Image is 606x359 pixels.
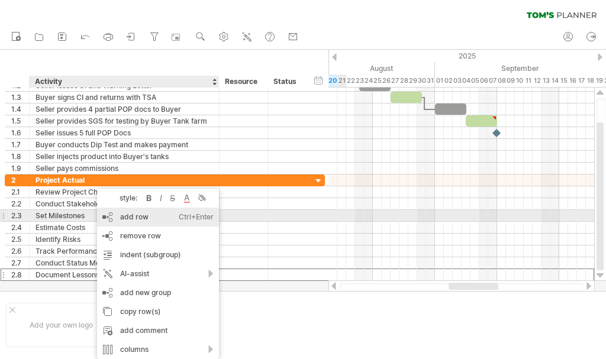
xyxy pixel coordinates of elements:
[533,75,541,87] div: Friday, 12 September 2025
[102,193,143,202] div: style:
[595,75,604,87] div: Friday, 19 September 2025
[179,208,214,227] div: Ctrl+Enter
[273,76,299,88] div: Status
[11,245,29,257] div: 2.6
[435,75,444,87] div: Monday, 1 September 2025
[444,75,453,87] div: Tuesday, 2 September 2025
[36,222,213,233] div: Estimate Costs
[11,115,29,127] div: 1.5
[453,75,462,87] div: Wednesday, 3 September 2025
[568,75,577,87] div: Tuesday, 16 September 2025
[11,222,29,233] div: 2.4
[36,139,213,150] div: Buyer conducts Dip Test and makes payment
[11,92,29,103] div: 1.3
[11,210,29,221] div: 2.3
[6,303,117,347] div: Add your own logo
[36,174,213,186] div: Project Actual
[197,302,296,312] div: ....
[346,75,355,87] div: Friday, 22 August 2025
[120,231,161,240] span: remove row
[515,75,524,87] div: Wednesday, 10 September 2025
[36,151,213,162] div: Seller injects product into Buyer's tanks
[97,208,219,227] div: add row
[11,104,29,115] div: 1.4
[355,75,364,87] div: Saturday, 23 August 2025
[197,332,296,342] div: ....
[11,269,29,280] div: 2.8
[36,104,213,115] div: Seller provides 4 partial POP docs to Buyer
[97,245,219,264] div: indent (subgroup)
[373,75,382,87] div: Monday, 25 August 2025
[577,75,586,87] div: Wednesday, 17 September 2025
[382,75,391,87] div: Tuesday, 26 August 2025
[364,75,373,87] div: Sunday, 24 August 2025
[35,76,212,88] div: Activity
[36,245,213,257] div: Track Performance
[586,75,595,87] div: Thursday, 18 September 2025
[36,163,213,174] div: Seller pays commissions
[488,75,497,87] div: Sunday, 7 September 2025
[497,75,506,87] div: Monday, 8 September 2025
[36,198,213,209] div: Conduct Stakeholder Engagement
[337,75,346,87] div: Thursday, 21 August 2025
[36,234,213,245] div: Identify Risks
[97,302,219,321] div: copy row(s)
[550,75,559,87] div: Sunday, 14 September 2025
[506,75,515,87] div: Tuesday, 9 September 2025
[408,75,417,87] div: Friday, 29 August 2025
[36,210,213,221] div: Set Milestones
[391,75,399,87] div: Wednesday, 27 August 2025
[11,174,29,186] div: 2
[426,75,435,87] div: Sunday, 31 August 2025
[36,186,213,198] div: Review Project Charter
[36,92,213,103] div: Buyer signs CI and returns with TSA
[11,186,29,198] div: 2.1
[11,257,29,269] div: 2.7
[11,234,29,245] div: 2.5
[36,127,213,138] div: Seller issues 5 full POP Docs
[97,264,219,283] div: AI-assist
[11,151,29,162] div: 1.8
[197,317,296,327] div: ....
[417,75,426,87] div: Saturday, 30 August 2025
[524,75,533,87] div: Thursday, 11 September 2025
[97,340,219,359] div: columns
[225,76,261,88] div: Resource
[36,269,213,280] div: Document Lessons Learned
[36,115,213,127] div: Seller provides SGS for testing by Buyer Tank farm
[11,198,29,209] div: 2.2
[559,75,568,87] div: Monday, 15 September 2025
[36,257,213,269] div: Conduct Status Meetings
[11,139,29,150] div: 1.7
[11,163,29,174] div: 1.9
[479,75,488,87] div: Saturday, 6 September 2025
[328,75,337,87] div: Wednesday, 20 August 2025
[470,75,479,87] div: Friday, 5 September 2025
[97,283,219,302] div: add new group
[97,321,219,340] div: add comment
[399,75,408,87] div: Thursday, 28 August 2025
[541,75,550,87] div: Saturday, 13 September 2025
[462,75,470,87] div: Thursday, 4 September 2025
[11,127,29,138] div: 1.6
